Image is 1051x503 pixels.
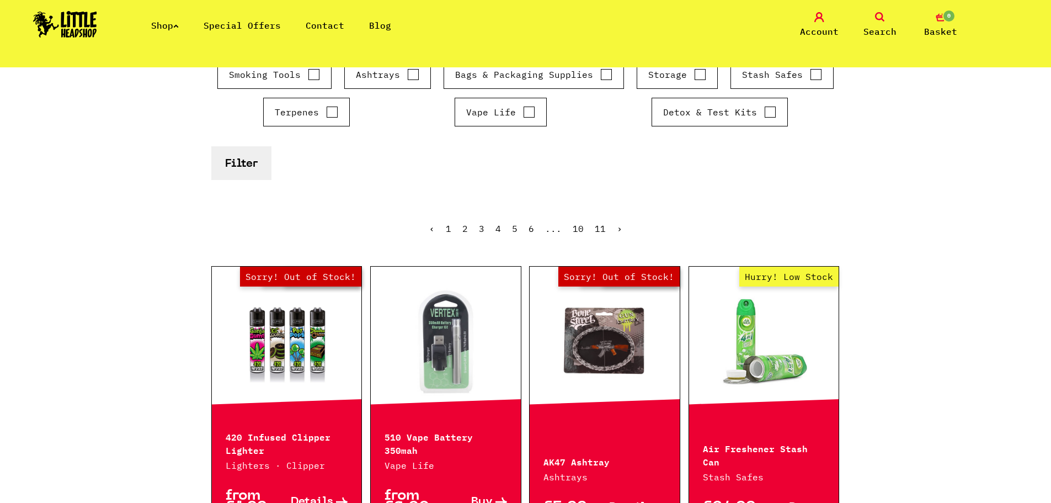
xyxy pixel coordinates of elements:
[942,9,956,23] span: 0
[275,105,338,119] label: Terpenes
[33,11,97,38] img: Little Head Shop Logo
[429,223,435,234] span: ‹
[385,430,507,456] p: 510 Vape Battery 350mah
[648,68,706,81] label: Storage
[573,223,584,234] a: 10
[455,68,612,81] label: Bags & Packaging Supplies
[924,25,957,38] span: Basket
[663,105,776,119] label: Detox & Test Kits
[800,25,839,38] span: Account
[703,441,825,468] p: Air Freshener Stash Can
[204,20,281,31] a: Special Offers
[913,12,968,38] a: 0 Basket
[495,223,501,234] a: 4
[211,146,271,180] button: Filter
[852,12,908,38] a: Search
[863,25,897,38] span: Search
[543,470,666,484] p: Ashtrays
[512,223,518,234] a: 5
[739,267,839,287] span: Hurry! Low Stock
[558,267,680,287] span: Sorry! Out of Stock!
[226,430,348,456] p: 420 Infused Clipper Lighter
[462,223,468,234] a: 2
[212,286,362,396] a: Out of Stock Hurry! Low Stock Sorry! Out of Stock!
[446,223,451,234] span: 1
[229,68,320,81] label: Smoking Tools
[617,223,622,234] a: Next »
[689,286,839,396] a: Hurry! Low Stock
[530,286,680,396] a: Out of Stock Hurry! Low Stock Sorry! Out of Stock!
[595,223,606,234] a: 11
[529,223,534,234] a: 6
[356,68,419,81] label: Ashtrays
[226,459,348,472] p: Lighters · Clipper
[306,20,344,31] a: Contact
[429,224,435,233] li: « Previous
[545,223,562,234] span: ...
[240,267,361,287] span: Sorry! Out of Stock!
[703,470,825,484] p: Stash Safes
[543,454,666,468] p: AK47 Ashtray
[742,68,822,81] label: Stash Safes
[385,459,507,472] p: Vape Life
[151,20,179,31] a: Shop
[369,20,391,31] a: Blog
[466,105,535,119] label: Vape Life
[479,223,484,234] a: 3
